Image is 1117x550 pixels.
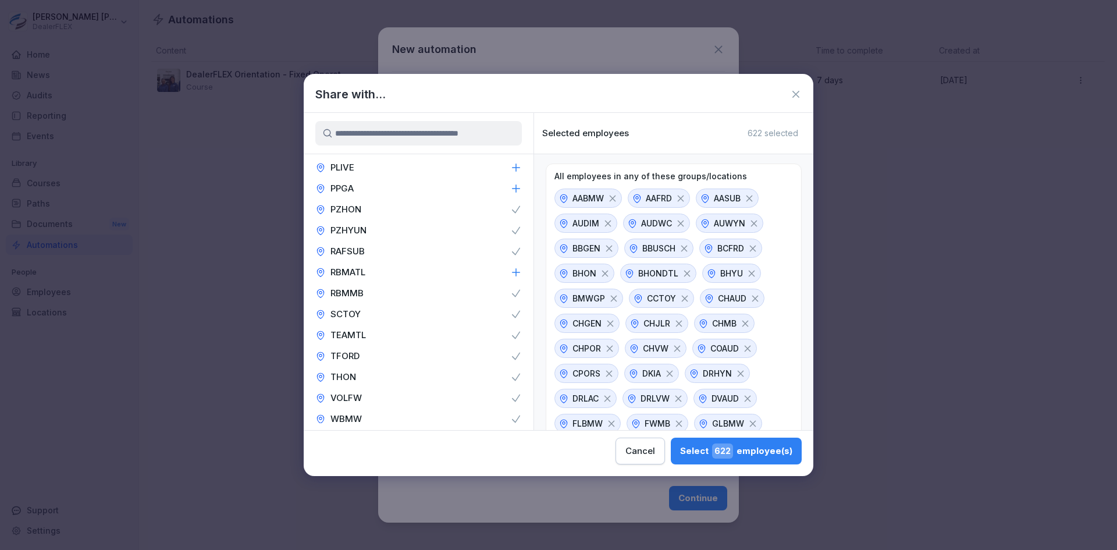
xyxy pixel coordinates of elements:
[572,342,601,354] p: CHPOR
[643,342,668,354] p: CHVW
[572,317,602,329] p: CHGEN
[717,242,744,254] p: BCFRD
[646,192,672,204] p: AAFRD
[714,192,741,204] p: AASUB
[643,317,670,329] p: CHJLR
[572,192,604,204] p: AABMW
[330,392,362,404] p: VOLFW
[671,438,802,464] button: Select622employee(s)
[330,308,361,320] p: SCTOY
[748,128,798,139] p: 622 selected
[554,171,747,182] p: All employees in any of these groups/locations
[330,371,356,383] p: THON
[642,367,661,379] p: DKIA
[572,267,596,279] p: BHON
[572,242,600,254] p: BBGEN
[330,267,365,278] p: RBMATL
[647,292,676,304] p: CCTOY
[330,225,367,236] p: PZHYUN
[330,350,360,362] p: TFORD
[330,204,361,215] p: PZHON
[330,329,366,341] p: TEAMTL
[330,183,354,194] p: PPGA
[572,292,605,304] p: BMWGP
[712,443,733,459] span: 622
[330,246,365,257] p: RAFSUB
[703,367,732,379] p: DRHYN
[572,217,599,229] p: AUDIM
[638,267,678,279] p: BHONDTL
[330,413,362,425] p: WBMW
[572,392,599,404] p: DRLAC
[680,443,792,459] div: Select employee(s)
[720,267,743,279] p: BHYU
[714,217,745,229] p: AUWYN
[718,292,746,304] p: CHAUD
[330,162,354,173] p: PLIVE
[712,317,737,329] p: CHMB
[712,392,739,404] p: DVAUD
[625,445,655,457] div: Cancel
[710,342,739,354] p: COAUD
[330,288,364,299] p: RBMMB
[542,128,629,139] p: Selected employees
[645,417,670,430] p: FWMB
[572,367,600,379] p: CPORS
[712,417,744,430] p: GLBMW
[315,86,386,103] h1: Share with...
[616,438,665,464] button: Cancel
[641,392,670,404] p: DRLVW
[641,217,672,229] p: AUDWC
[572,417,603,430] p: FLBMW
[642,242,675,254] p: BBUSCH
